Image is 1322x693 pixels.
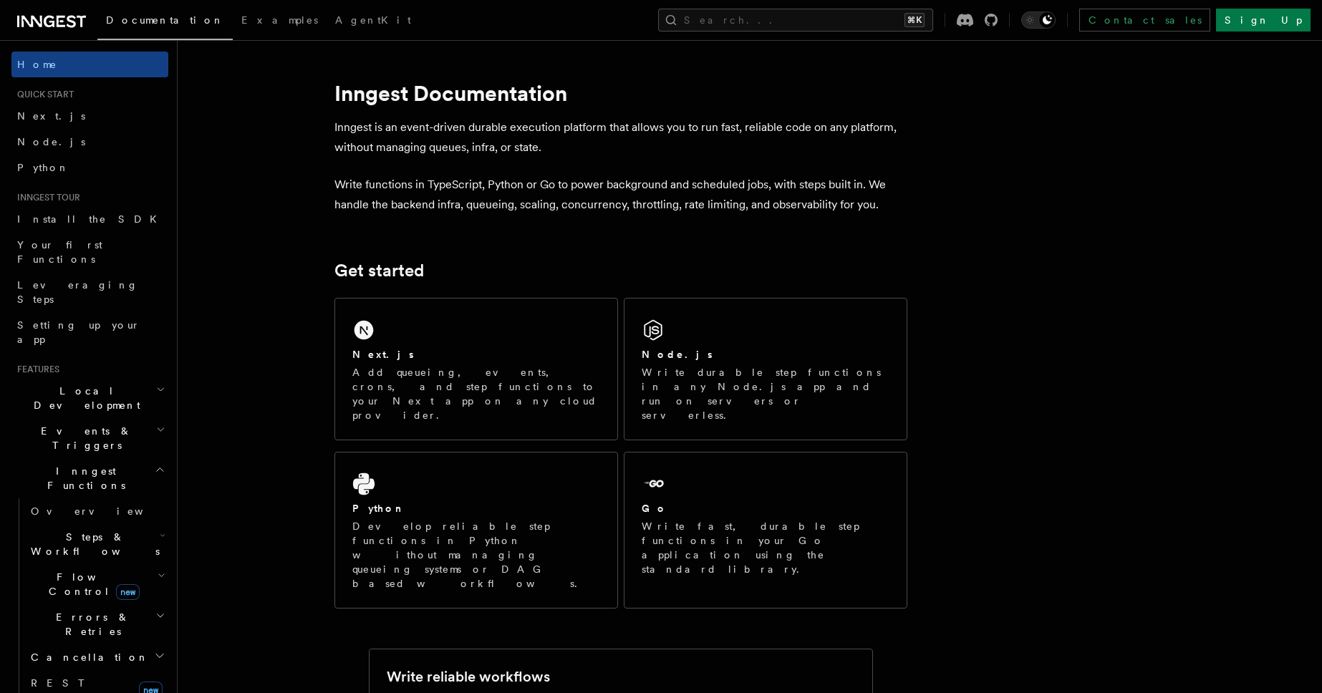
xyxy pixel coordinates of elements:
a: PythonDevelop reliable step functions in Python without managing queueing systems or DAG based wo... [334,452,618,609]
span: Leveraging Steps [17,279,138,305]
span: Documentation [106,14,224,26]
h2: Next.js [352,347,414,362]
a: Leveraging Steps [11,272,168,312]
kbd: ⌘K [904,13,925,27]
a: Sign Up [1216,9,1311,31]
button: Toggle dark mode [1021,11,1056,29]
a: Node.js [11,129,168,155]
span: Inngest Functions [11,464,155,493]
a: Node.jsWrite durable step functions in any Node.js app and run on servers or serverless. [624,298,907,440]
h2: Python [352,501,405,515]
button: Search...⌘K [658,9,933,31]
p: Add queueing, events, crons, and step functions to your Next app on any cloud provider. [352,365,600,422]
a: Contact sales [1079,9,1210,31]
span: Setting up your app [17,319,140,345]
a: Overview [25,498,168,524]
a: GoWrite fast, durable step functions in your Go application using the standard library. [624,452,907,609]
button: Errors & Retries [25,604,168,644]
span: Events & Triggers [11,424,156,452]
p: Write fast, durable step functions in your Go application using the standard library. [642,519,889,576]
span: Features [11,364,59,375]
span: Your first Functions [17,239,102,265]
button: Events & Triggers [11,418,168,458]
a: Get started [334,261,424,281]
span: Home [17,57,57,72]
button: Inngest Functions [11,458,168,498]
a: Install the SDK [11,206,168,232]
span: Local Development [11,384,156,412]
a: Setting up your app [11,312,168,352]
p: Write functions in TypeScript, Python or Go to power background and scheduled jobs, with steps bu... [334,175,907,215]
h2: Write reliable workflows [387,667,550,687]
button: Steps & Workflows [25,524,168,564]
h2: Node.js [642,347,713,362]
a: Python [11,155,168,180]
a: Examples [233,4,327,39]
span: AgentKit [335,14,411,26]
span: new [116,584,140,600]
button: Cancellation [25,644,168,670]
button: Local Development [11,378,168,418]
span: Flow Control [25,570,158,598]
p: Write durable step functions in any Node.js app and run on servers or serverless. [642,365,889,422]
span: Inngest tour [11,192,80,203]
a: Your first Functions [11,232,168,272]
a: Documentation [97,4,233,40]
span: Errors & Retries [25,610,155,639]
a: AgentKit [327,4,420,39]
span: Steps & Workflows [25,530,160,558]
h1: Inngest Documentation [334,80,907,106]
p: Develop reliable step functions in Python without managing queueing systems or DAG based workflows. [352,519,600,591]
button: Flow Controlnew [25,564,168,604]
span: Node.js [17,136,85,147]
span: Overview [31,505,178,517]
a: Home [11,52,168,77]
span: Next.js [17,110,85,122]
span: Cancellation [25,650,149,664]
span: Examples [241,14,318,26]
a: Next.js [11,103,168,129]
h2: Go [642,501,667,515]
span: Python [17,162,69,173]
p: Inngest is an event-driven durable execution platform that allows you to run fast, reliable code ... [334,117,907,157]
a: Next.jsAdd queueing, events, crons, and step functions to your Next app on any cloud provider. [334,298,618,440]
span: Quick start [11,89,74,100]
span: Install the SDK [17,213,165,225]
